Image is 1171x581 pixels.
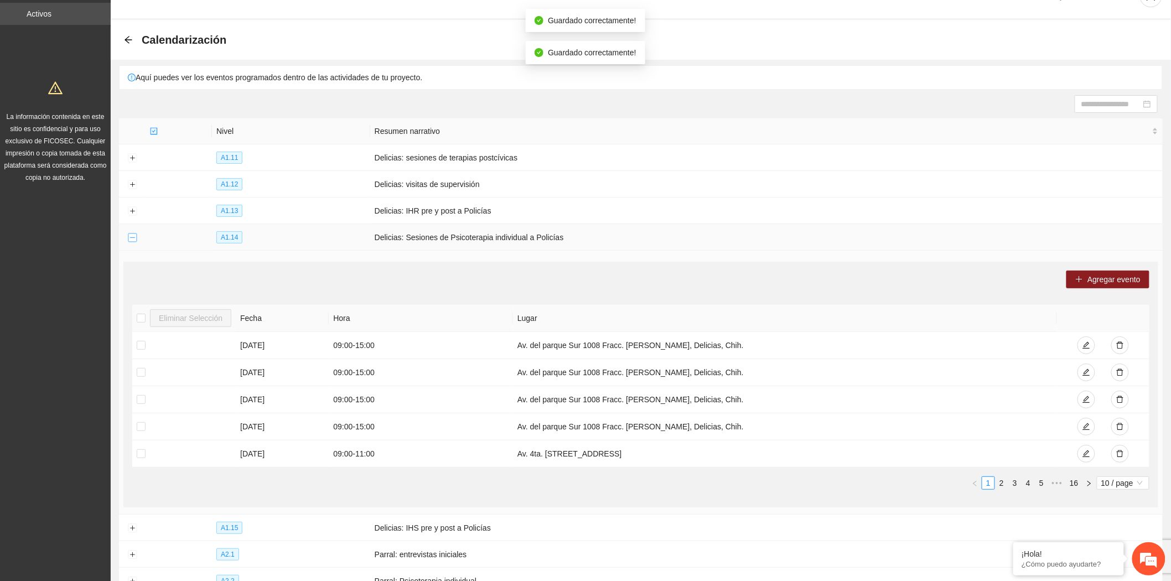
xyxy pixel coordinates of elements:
[216,205,242,217] span: A1.13
[1022,476,1035,490] li: 4
[150,127,158,135] span: check-square
[1082,369,1090,377] span: edit
[150,309,231,327] button: Eliminar Selección
[142,31,226,49] span: Calendarización
[1116,423,1124,432] span: delete
[548,16,636,25] span: Guardado correctamente!
[1022,477,1034,489] a: 4
[1066,476,1082,490] li: 16
[1035,476,1048,490] li: 5
[370,198,1163,224] td: Delicias: IHR pre y post a Policías
[216,152,242,164] span: A1.11
[1082,423,1090,432] span: edit
[513,440,1057,468] td: Av. 4ta. [STREET_ADDRESS]
[1116,341,1124,350] span: delete
[370,171,1163,198] td: Delicias: visitas de supervisión
[236,305,329,332] th: Fecha
[236,440,329,468] td: [DATE]
[1111,445,1129,463] button: delete
[982,477,994,489] a: 1
[212,118,370,144] th: Nivel
[1077,391,1095,408] button: edit
[124,35,133,45] div: Back
[1077,336,1095,354] button: edit
[1077,445,1095,463] button: edit
[1111,391,1129,408] button: delete
[375,125,1150,137] span: Resumen narrativo
[1082,450,1090,459] span: edit
[1116,396,1124,404] span: delete
[1009,477,1021,489] a: 3
[370,515,1163,541] td: Delicias: IHS pre y post a Policías
[329,332,513,359] td: 09:00 - 15:00
[128,551,137,559] button: Expand row
[182,6,208,32] div: Minimizar ventana de chat en vivo
[236,359,329,386] td: [DATE]
[513,413,1057,440] td: Av. del parque Sur 1008 Fracc. [PERSON_NAME], Delicias, Chih.
[972,480,978,487] span: left
[1077,364,1095,381] button: edit
[128,180,137,189] button: Expand row
[1066,271,1149,288] button: plusAgregar evento
[1111,418,1129,435] button: delete
[1035,477,1048,489] a: 5
[329,413,513,440] td: 09:00 - 15:00
[216,522,242,534] span: A1.15
[513,305,1057,332] th: Lugar
[27,9,51,18] a: Activos
[370,224,1163,251] td: Delicias: Sesiones de Psicoterapia individual a Policías
[128,74,136,81] span: exclamation-circle
[64,148,153,260] span: Estamos en línea.
[1111,364,1129,381] button: delete
[1116,450,1124,459] span: delete
[329,305,513,332] th: Hora
[370,144,1163,171] td: Delicias: sesiones de terapias postcívicas
[1082,396,1090,404] span: edit
[48,81,63,95] span: warning
[1116,369,1124,377] span: delete
[128,234,137,242] button: Collapse row
[216,178,242,190] span: A1.12
[548,48,636,57] span: Guardado correctamente!
[513,386,1057,413] td: Av. del parque Sur 1008 Fracc. [PERSON_NAME], Delicias, Chih.
[216,231,242,243] span: A1.14
[1022,549,1116,558] div: ¡Hola!
[1048,476,1066,490] li: Next 5 Pages
[1087,273,1141,286] span: Agregar evento
[1111,336,1129,354] button: delete
[236,386,329,413] td: [DATE]
[968,476,982,490] li: Previous Page
[58,56,186,71] div: Chatee con nosotros ahora
[982,476,995,490] li: 1
[120,66,1162,89] div: Aquí puedes ver los eventos programados dentro de las actividades de tu proyecto.
[1101,477,1145,489] span: 10 / page
[329,386,513,413] td: 09:00 - 15:00
[329,359,513,386] td: 09:00 - 15:00
[995,476,1008,490] li: 2
[535,16,543,25] span: check-circle
[370,118,1163,144] th: Resumen narrativo
[6,302,211,341] textarea: Escriba su mensaje y pulse “Intro”
[535,48,543,57] span: check-circle
[1086,480,1092,487] span: right
[1082,476,1096,490] button: right
[216,548,239,561] span: A2.1
[236,413,329,440] td: [DATE]
[1097,476,1149,490] div: Page Size
[1075,276,1083,284] span: plus
[128,524,137,533] button: Expand row
[128,154,137,163] button: Expand row
[236,332,329,359] td: [DATE]
[128,207,137,216] button: Expand row
[968,476,982,490] button: left
[329,440,513,468] td: 09:00 - 11:00
[1008,476,1022,490] li: 3
[513,332,1057,359] td: Av. del parque Sur 1008 Fracc. [PERSON_NAME], Delicias, Chih.
[1022,560,1116,568] p: ¿Cómo puedo ayudarte?
[1082,341,1090,350] span: edit
[1066,477,1082,489] a: 16
[1077,418,1095,435] button: edit
[1082,476,1096,490] li: Next Page
[996,477,1008,489] a: 2
[124,35,133,44] span: arrow-left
